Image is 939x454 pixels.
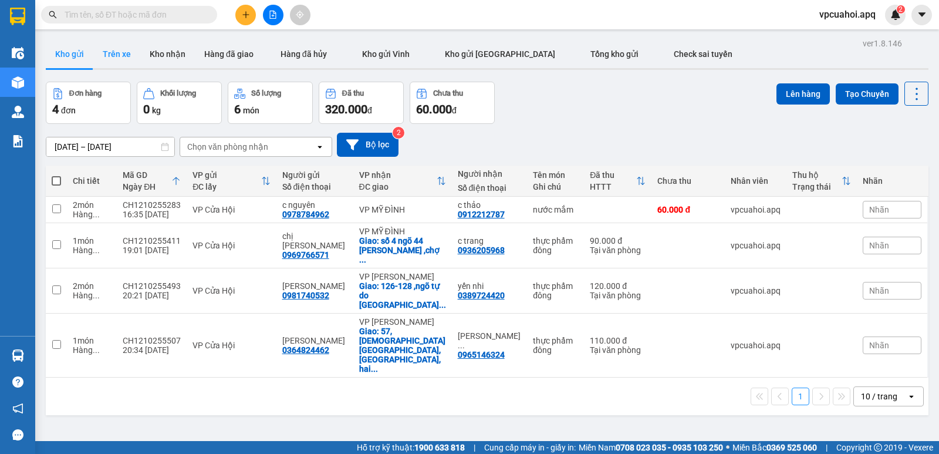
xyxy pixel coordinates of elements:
div: 110.000 đ [590,336,646,345]
div: Nhãn [863,176,921,186]
button: caret-down [911,5,932,25]
div: vpcuahoi.apq [731,286,781,295]
span: Nhãn [869,205,889,214]
div: vpcuahoi.apq [731,205,781,214]
span: search [49,11,57,19]
div: 0978784962 [282,210,329,219]
button: Lên hàng [776,83,830,105]
div: ĐC giao [359,182,437,191]
span: copyright [874,443,882,452]
div: Ghi chú [533,182,578,191]
div: c thanh [282,281,347,291]
button: Hàng đã giao [195,40,263,68]
th: Toggle SortBy [584,166,651,197]
span: caret-down [917,9,927,20]
button: plus [235,5,256,25]
span: Check sai tuyến [674,49,732,59]
div: lê khắc bằng 0359745206 [458,331,522,350]
div: 0981740532 [282,291,329,300]
span: đơn [61,106,76,115]
span: Nhãn [869,341,889,350]
div: Hàng thông thường [73,345,111,355]
img: warehouse-icon [12,349,24,362]
span: vpcuahoi.apq [810,7,885,22]
span: Tổng kho gửi [590,49,639,59]
div: Hàng thông thường [73,291,111,300]
span: Miền Bắc [732,441,817,454]
div: 0364824462 [282,345,329,355]
div: VP MỸ ĐÌNH [359,227,446,236]
button: Chưa thu60.000đ [410,82,495,124]
div: ĐC lấy [192,182,261,191]
span: message [12,429,23,440]
div: Tại văn phòng [590,345,646,355]
div: 0912212787 [458,210,505,219]
div: Người gửi [282,170,347,180]
span: món [243,106,259,115]
button: Số lượng6món [228,82,313,124]
button: Kho nhận [140,40,195,68]
th: Toggle SortBy [187,166,276,197]
img: warehouse-icon [12,47,24,59]
div: thực phẩm đông [533,336,578,355]
svg: open [315,142,325,152]
div: Nhân viên [731,176,781,186]
div: 2 món [73,200,111,210]
img: solution-icon [12,135,24,147]
span: file-add [269,11,277,19]
button: aim [290,5,310,25]
div: Giao: số 4 ngõ 44 nguyễn trãi ,chợ ngã tư sở đống đa hà nội [359,236,446,264]
span: plus [242,11,250,19]
span: ⚪️ [726,445,729,450]
div: Khối lượng [160,89,196,97]
div: VP MỸ ĐÌNH [359,205,446,214]
div: Hàng thông thường [73,210,111,219]
div: thực phẩm đông [533,236,578,255]
strong: 1900 633 818 [414,443,465,452]
img: warehouse-icon [12,106,24,118]
div: 20:21 [DATE] [123,291,181,300]
div: Tại văn phòng [590,246,646,255]
span: aim [296,11,304,19]
div: Mã GD [123,170,171,180]
input: Select a date range. [46,137,174,156]
span: ... [371,364,378,374]
div: Người nhận [458,169,522,179]
span: | [474,441,475,454]
div: Số điện thoại [458,183,522,193]
div: chị minh [282,231,347,250]
span: Kho gửi Vinh [362,49,410,59]
div: Số điện thoại [282,182,347,191]
div: vpcuahoi.apq [731,341,781,350]
div: Tên món [533,170,578,180]
div: CH1210255283 [123,200,181,210]
div: VP Cửa Hội [192,286,270,295]
div: CH1210255411 [123,236,181,246]
button: Kho gửi [46,40,93,68]
div: Chưa thu [433,89,463,97]
div: 0389724420 [458,291,505,300]
div: 1 món [73,336,111,345]
span: | [826,441,827,454]
button: file-add [263,5,283,25]
th: Toggle SortBy [786,166,857,197]
div: 60.000 đ [657,205,719,214]
div: c thảo [458,200,522,210]
div: Chưa thu [657,176,719,186]
span: 320.000 [325,102,367,116]
span: 6 [234,102,241,116]
button: Bộ lọc [337,133,398,157]
div: vpcuahoi.apq [731,241,781,250]
div: VP nhận [359,170,437,180]
span: đ [452,106,457,115]
div: 120.000 đ [590,281,646,291]
span: Nhãn [869,241,889,250]
th: Toggle SortBy [353,166,452,197]
span: notification [12,403,23,414]
span: Miền Nam [579,441,723,454]
div: Số lượng [251,89,281,97]
div: VP [PERSON_NAME] [359,317,446,327]
span: kg [152,106,161,115]
span: Hàng đã hủy [281,49,327,59]
span: đ [367,106,372,115]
